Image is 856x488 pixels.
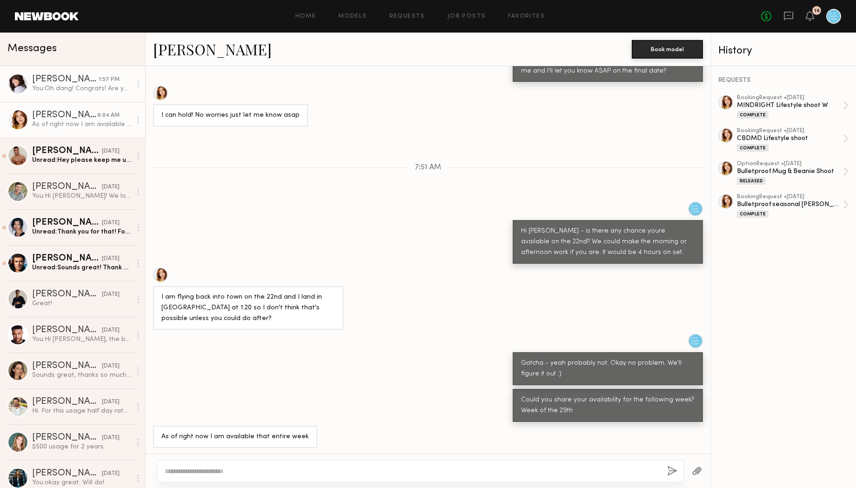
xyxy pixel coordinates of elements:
[737,101,843,110] div: MINDRIGHT Lifestyle shoot W
[737,95,843,101] div: booking Request • [DATE]
[718,46,849,56] div: History
[32,326,102,335] div: [PERSON_NAME]
[718,77,849,84] div: REQUESTS
[32,182,102,192] div: [PERSON_NAME]
[737,194,843,200] div: booking Request • [DATE]
[521,55,695,77] div: Ok great! Do you mind putting a hold for those dates for me and I'll let you know ASAP on the fin...
[97,111,120,120] div: 8:04 AM
[161,432,309,442] div: As of right now I am available that entire week
[32,147,102,156] div: [PERSON_NAME]
[32,290,102,299] div: [PERSON_NAME]
[737,200,843,209] div: Bulletproof seasonal [PERSON_NAME]
[32,478,131,487] div: You: okay great. Will do!
[32,84,131,93] div: You: Oh dang! Congrats! Are you available the 22nd?
[32,192,131,201] div: You: Hi [PERSON_NAME]! We look forward to seeing you [DATE]! Here is my phone # in case you need ...
[102,183,120,192] div: [DATE]
[32,120,131,129] div: As of right now I am available that entire week
[102,147,120,156] div: [DATE]
[737,144,769,152] div: Complete
[32,361,102,371] div: [PERSON_NAME]
[32,469,102,478] div: [PERSON_NAME]
[32,407,131,415] div: Hi. For this usage half day rate for 4-5 hrs is 800$
[161,292,335,324] div: I am flying back into town on the 22nd and I land in [GEOGRAPHIC_DATA] at 1:20 so I don't think t...
[32,335,131,344] div: You: Hi [PERSON_NAME], the brand has decided to go in another direction. We hope to work together...
[161,110,300,121] div: I can hold! No worries just let me know asap
[632,40,703,59] button: Book model
[737,210,769,218] div: Complete
[102,219,120,227] div: [DATE]
[102,254,120,263] div: [DATE]
[737,111,769,119] div: Complete
[99,75,120,84] div: 1:57 PM
[737,95,849,119] a: bookingRequest •[DATE]MINDRIGHT Lifestyle shoot WComplete
[737,128,849,152] a: bookingRequest •[DATE]CBDMD Lifestyle shootComplete
[737,161,843,167] div: option Request • [DATE]
[32,156,131,165] div: Unread: Hey please keep me updated with the dates when you find out. As of now, the 12th is looki...
[32,227,131,236] div: Unread: Thank you for that! For the last week of July i'm available the 29th or 31st. The first t...
[32,433,102,442] div: [PERSON_NAME]
[415,164,441,172] span: 7:51 AM
[521,358,695,380] div: Gotcha - yeah probably not. Okay no problem. We'll figure it out :)
[737,194,849,218] a: bookingRequest •[DATE]Bulletproof seasonal [PERSON_NAME]Complete
[737,177,766,185] div: Released
[102,434,120,442] div: [DATE]
[32,263,131,272] div: Unread: Sounds great! Thank you!
[508,13,545,20] a: Favorites
[102,326,120,335] div: [DATE]
[102,290,120,299] div: [DATE]
[102,362,120,371] div: [DATE]
[32,111,97,120] div: [PERSON_NAME]
[814,8,820,13] div: 16
[295,13,316,20] a: Home
[32,254,102,263] div: [PERSON_NAME]
[32,299,131,308] div: Great!
[521,226,695,258] div: Hi [PERSON_NAME] - is there any chance youre available on the 22nd? We could make the morning or ...
[153,39,272,59] a: [PERSON_NAME]
[32,397,102,407] div: [PERSON_NAME]
[102,398,120,407] div: [DATE]
[737,161,849,185] a: optionRequest •[DATE]Bulletproof Mug & Beanie ShootReleased
[32,75,99,84] div: [PERSON_NAME]
[521,395,695,416] div: Could you share your availability for the following week? Week of the 29th
[32,371,131,380] div: Sounds great, thanks so much for your consideration! Xx
[448,13,486,20] a: Job Posts
[32,442,131,451] div: $500 usage for 2 years
[338,13,367,20] a: Models
[7,43,57,54] span: Messages
[737,128,843,134] div: booking Request • [DATE]
[32,218,102,227] div: [PERSON_NAME]
[102,469,120,478] div: [DATE]
[737,134,843,143] div: CBDMD Lifestyle shoot
[632,45,703,53] a: Book model
[389,13,425,20] a: Requests
[737,167,843,176] div: Bulletproof Mug & Beanie Shoot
